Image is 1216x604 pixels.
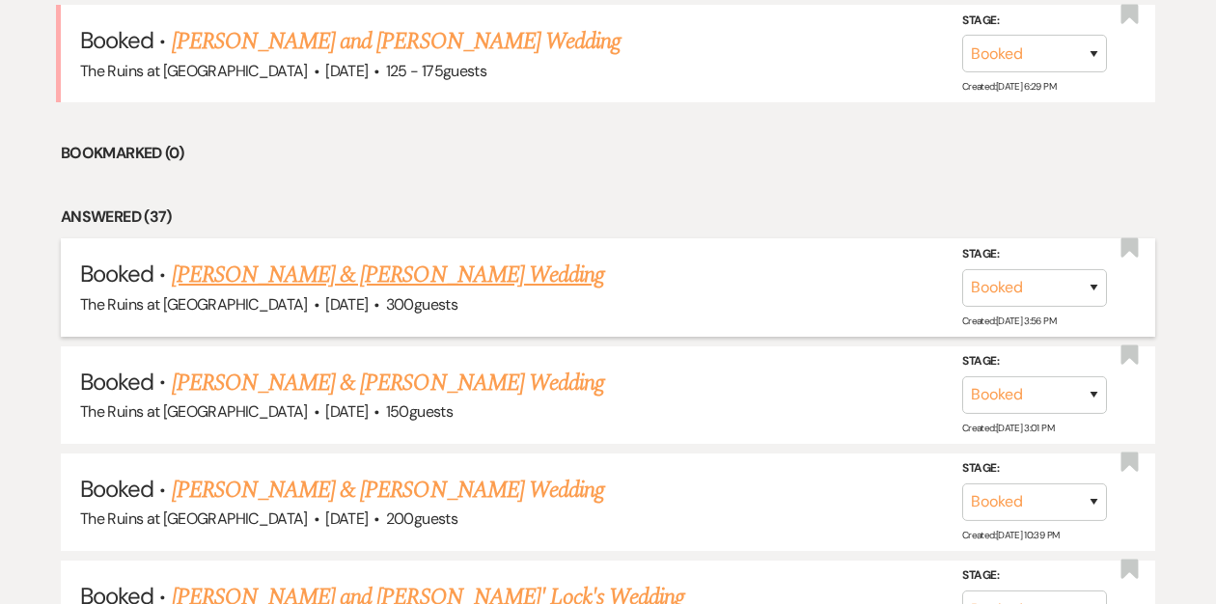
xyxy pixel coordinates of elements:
[61,141,1155,166] li: Bookmarked (0)
[962,10,1107,31] label: Stage:
[962,565,1107,587] label: Stage:
[962,80,1056,93] span: Created: [DATE] 6:29 PM
[80,61,308,81] span: The Ruins at [GEOGRAPHIC_DATA]
[325,508,368,529] span: [DATE]
[80,474,153,504] span: Booked
[80,401,308,422] span: The Ruins at [GEOGRAPHIC_DATA]
[962,529,1059,541] span: Created: [DATE] 10:39 PM
[962,422,1054,434] span: Created: [DATE] 3:01 PM
[386,401,453,422] span: 150 guests
[172,258,604,292] a: [PERSON_NAME] & [PERSON_NAME] Wedding
[80,259,153,288] span: Booked
[386,61,486,81] span: 125 - 175 guests
[386,508,457,529] span: 200 guests
[325,61,368,81] span: [DATE]
[172,473,604,508] a: [PERSON_NAME] & [PERSON_NAME] Wedding
[172,24,622,59] a: [PERSON_NAME] and [PERSON_NAME] Wedding
[80,25,153,55] span: Booked
[962,351,1107,372] label: Stage:
[962,458,1107,480] label: Stage:
[172,366,604,400] a: [PERSON_NAME] & [PERSON_NAME] Wedding
[386,294,457,315] span: 300 guests
[80,294,308,315] span: The Ruins at [GEOGRAPHIC_DATA]
[962,244,1107,265] label: Stage:
[80,367,153,397] span: Booked
[61,205,1155,230] li: Answered (37)
[962,314,1056,326] span: Created: [DATE] 3:56 PM
[325,294,368,315] span: [DATE]
[80,508,308,529] span: The Ruins at [GEOGRAPHIC_DATA]
[325,401,368,422] span: [DATE]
